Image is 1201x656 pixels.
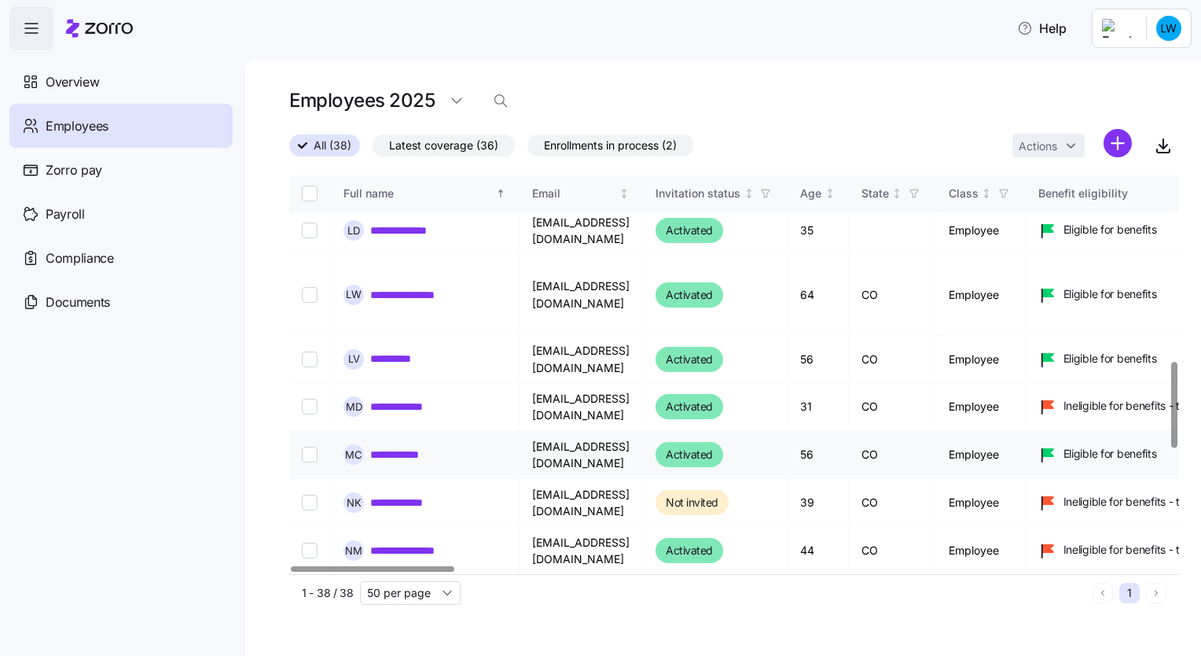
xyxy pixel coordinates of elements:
[347,226,360,236] span: L D
[744,188,755,199] div: Not sorted
[666,541,713,560] span: Activated
[666,493,718,512] span: Not invited
[619,188,630,199] div: Not sorted
[302,495,318,510] input: Select record 23
[302,585,354,601] span: 1 - 38 / 38
[346,289,362,300] span: L W
[314,135,351,156] span: All (38)
[520,255,643,336] td: [EMAIL_ADDRESS][DOMAIN_NAME]
[9,280,233,324] a: Documents
[520,431,643,479] td: [EMAIL_ADDRESS][DOMAIN_NAME]
[849,431,936,479] td: CO
[46,72,99,92] span: Overview
[520,208,643,255] td: [EMAIL_ADDRESS][DOMAIN_NAME]
[1017,19,1067,38] span: Help
[1063,446,1157,462] span: Eligible for benefits
[666,397,713,416] span: Activated
[520,479,643,527] td: [EMAIL_ADDRESS][DOMAIN_NAME]
[1102,19,1133,38] img: Employer logo
[302,223,318,238] input: Select record 18
[1146,583,1166,603] button: Next page
[9,236,233,280] a: Compliance
[788,431,849,479] td: 56
[289,88,435,112] h1: Employees 2025
[849,479,936,527] td: CO
[666,286,713,304] span: Activated
[949,185,979,202] div: Class
[1019,141,1057,152] span: Actions
[936,431,1026,479] td: Employee
[302,447,318,463] input: Select record 22
[936,383,1026,431] td: Employee
[389,135,498,156] span: Latest coverage (36)
[800,185,821,202] div: Age
[520,383,643,431] td: [EMAIL_ADDRESS][DOMAIN_NAME]
[936,527,1026,575] td: Employee
[1104,129,1132,157] svg: add icon
[643,175,788,212] th: Invitation statusNot sorted
[1012,134,1085,157] button: Actions
[9,192,233,236] a: Payroll
[666,445,713,464] span: Activated
[1005,13,1079,44] button: Help
[520,175,643,212] th: EmailNot sorted
[788,255,849,336] td: 64
[46,116,108,136] span: Employees
[849,527,936,575] td: CO
[46,160,102,180] span: Zorro pay
[46,249,114,268] span: Compliance
[1063,351,1157,367] span: Eligible for benefits
[544,135,677,156] span: Enrollments in process (2)
[825,188,836,199] div: Not sorted
[9,104,233,148] a: Employees
[520,336,643,383] td: [EMAIL_ADDRESS][DOMAIN_NAME]
[788,479,849,527] td: 39
[936,336,1026,383] td: Employee
[936,479,1026,527] td: Employee
[849,255,936,336] td: CO
[1156,16,1181,41] img: c0e0388fe6342deee47f791d0dfbc0c5
[788,527,849,575] td: 44
[302,399,318,415] input: Select record 21
[936,208,1026,255] td: Employee
[302,352,318,367] input: Select record 20
[1063,222,1157,238] span: Eligible for benefits
[849,383,936,431] td: CO
[331,175,520,212] th: Full nameSorted ascending
[891,188,902,199] div: Not sorted
[1119,583,1140,603] button: 1
[936,175,1026,212] th: ClassNot sorted
[46,205,85,224] span: Payroll
[788,175,849,212] th: AgeNot sorted
[495,188,506,199] div: Sorted ascending
[788,336,849,383] td: 56
[936,255,1026,336] td: Employee
[788,208,849,255] td: 35
[346,402,362,412] span: M D
[302,287,318,303] input: Select record 19
[46,293,110,312] span: Documents
[345,450,362,460] span: M C
[849,175,936,212] th: StateNot sorted
[532,185,616,202] div: Email
[788,383,849,431] td: 31
[345,546,362,556] span: N M
[302,186,318,201] input: Select all records
[849,336,936,383] td: CO
[347,498,362,508] span: N K
[666,221,713,240] span: Activated
[981,188,992,199] div: Not sorted
[348,354,360,364] span: L V
[861,185,889,202] div: State
[520,527,643,575] td: [EMAIL_ADDRESS][DOMAIN_NAME]
[9,148,233,192] a: Zorro pay
[1093,583,1113,603] button: Previous page
[343,185,493,202] div: Full name
[9,60,233,104] a: Overview
[656,185,740,202] div: Invitation status
[302,543,318,558] input: Select record 24
[1063,286,1157,302] span: Eligible for benefits
[666,350,713,369] span: Activated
